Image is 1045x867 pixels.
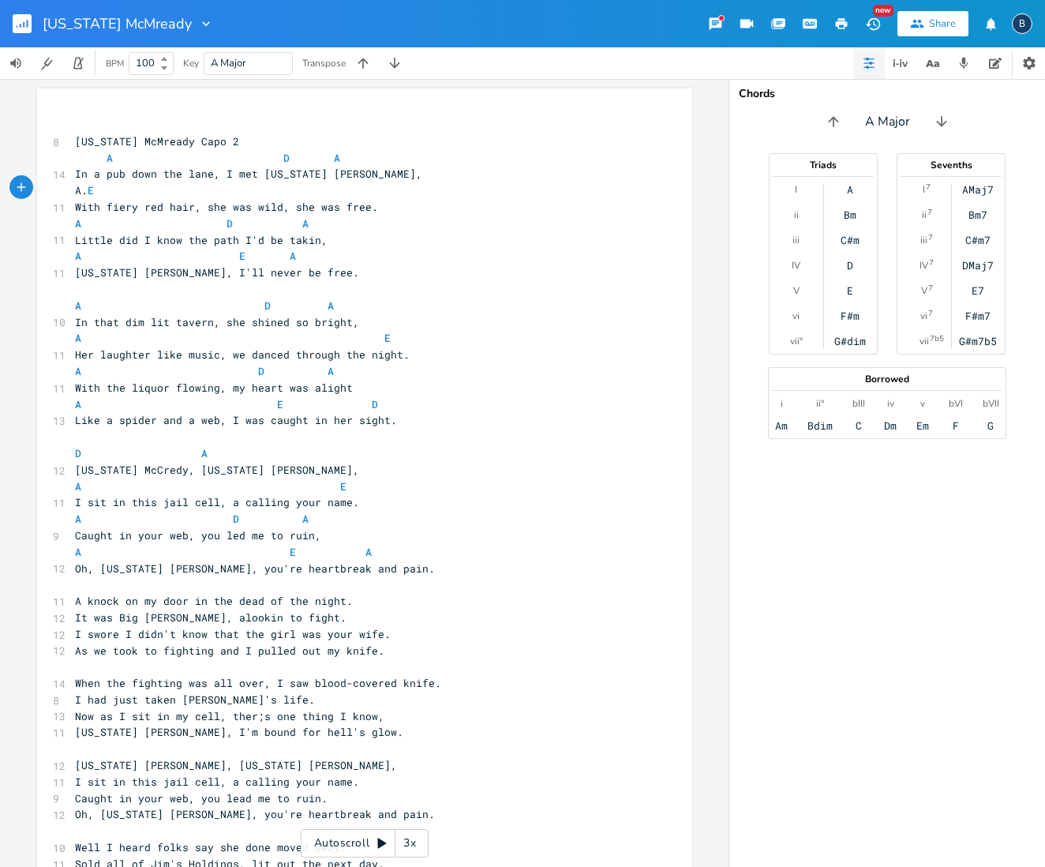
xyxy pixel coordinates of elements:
span: D [372,397,378,411]
span: Well I heard folks say she done moved away. [75,840,346,854]
div: IV [792,259,800,272]
div: G [987,419,994,432]
div: Triads [770,160,877,170]
span: E [384,331,391,345]
div: i [781,397,783,410]
span: A [75,364,81,378]
div: C [856,419,862,432]
div: C#m [841,234,860,246]
span: Little did I know the path I'd be takin, [75,233,328,247]
span: E [88,183,94,197]
div: BPM [106,59,124,68]
span: A [290,249,296,263]
div: Bm [844,208,856,221]
div: Chords [739,88,1036,99]
span: A [107,151,113,165]
div: Key [183,58,199,68]
span: [US_STATE] McMready [43,17,192,31]
span: A. [75,183,94,197]
span: [US_STATE] McMready Capo 2 [75,134,239,148]
span: E [277,397,283,411]
span: A [334,151,340,165]
button: B [1012,6,1032,42]
span: D [233,512,239,526]
div: ii° [816,397,824,410]
div: v [920,397,925,410]
span: A [328,364,334,378]
span: A [75,298,81,313]
div: Transpose [302,58,346,68]
div: boywells [1012,13,1032,34]
div: Dm [884,419,897,432]
sup: 7 [928,307,933,320]
span: A [302,216,309,231]
span: A [75,331,81,345]
span: E [290,545,296,559]
div: bVII [983,397,999,410]
div: Em [916,419,929,432]
div: iii [920,234,927,246]
sup: 7 [927,206,932,219]
span: I sit in this jail cell, a calling your name. [75,775,359,789]
div: G#dim [834,335,866,347]
span: A [75,479,81,494]
span: A knock on my door in the dead of the night. [75,594,353,608]
span: Caught in your web, you led me to ruin, [75,528,321,542]
span: Her laughter like music, we danced through the night. [75,347,410,362]
sup: 7 [929,257,934,269]
span: In a pub down the lane, I met [US_STATE] [PERSON_NAME], [75,167,422,181]
div: bVI [949,397,963,410]
span: [US_STATE] [PERSON_NAME], I'm bound for hell's glow. [75,725,403,739]
span: A Major [211,56,246,70]
div: IV [920,259,928,272]
span: D [227,216,233,231]
span: D [283,151,290,165]
div: vii° [790,335,803,347]
span: D [75,446,81,460]
span: A [75,249,81,263]
div: V [921,284,927,297]
div: V [793,284,800,297]
div: ii [922,208,927,221]
span: A [75,545,81,559]
span: [US_STATE] McCredy, [US_STATE] [PERSON_NAME], [75,463,359,477]
div: Am [775,419,788,432]
span: As we took to fighting and I pulled out my knife. [75,644,384,658]
div: AMaj7 [962,183,994,196]
span: In that dim lit tavern, she shined so bright, [75,315,359,329]
sup: 7b5 [930,332,944,345]
div: 3x [395,829,424,858]
span: D [258,364,264,378]
span: A Major [865,113,910,131]
span: I sit in this jail cell, a calling your name. [75,495,359,509]
div: F#m7 [965,310,991,322]
div: vi [792,310,800,322]
button: Share [897,11,968,36]
div: A [847,183,853,196]
span: Like a spider and a web, I was caught in her sight. [75,413,397,427]
span: A [75,216,81,231]
sup: 7 [928,231,933,244]
div: Autoscroll [301,829,429,858]
div: DMaj7 [962,259,994,272]
div: iv [887,397,894,410]
span: A [75,512,81,526]
span: [US_STATE] [PERSON_NAME], [US_STATE] [PERSON_NAME], [75,758,397,772]
span: Now as I sit in my cell, ther;s one thing I know, [75,709,384,723]
div: ii [794,208,799,221]
span: Oh, [US_STATE] [PERSON_NAME], you're heartbreak and pain. [75,561,435,576]
span: A [201,446,208,460]
div: Share [929,17,956,31]
div: I [923,183,925,196]
div: F [953,419,959,432]
span: E [239,249,245,263]
div: vii [920,335,929,347]
span: E [340,479,346,494]
div: D [847,259,853,272]
div: iii [792,234,800,246]
span: With fiery red hair, she was wild, she was free. [75,200,378,214]
span: A [365,545,372,559]
div: I [795,183,797,196]
span: With the liquor flowing, my heart was alight [75,381,353,395]
button: New [857,9,889,38]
